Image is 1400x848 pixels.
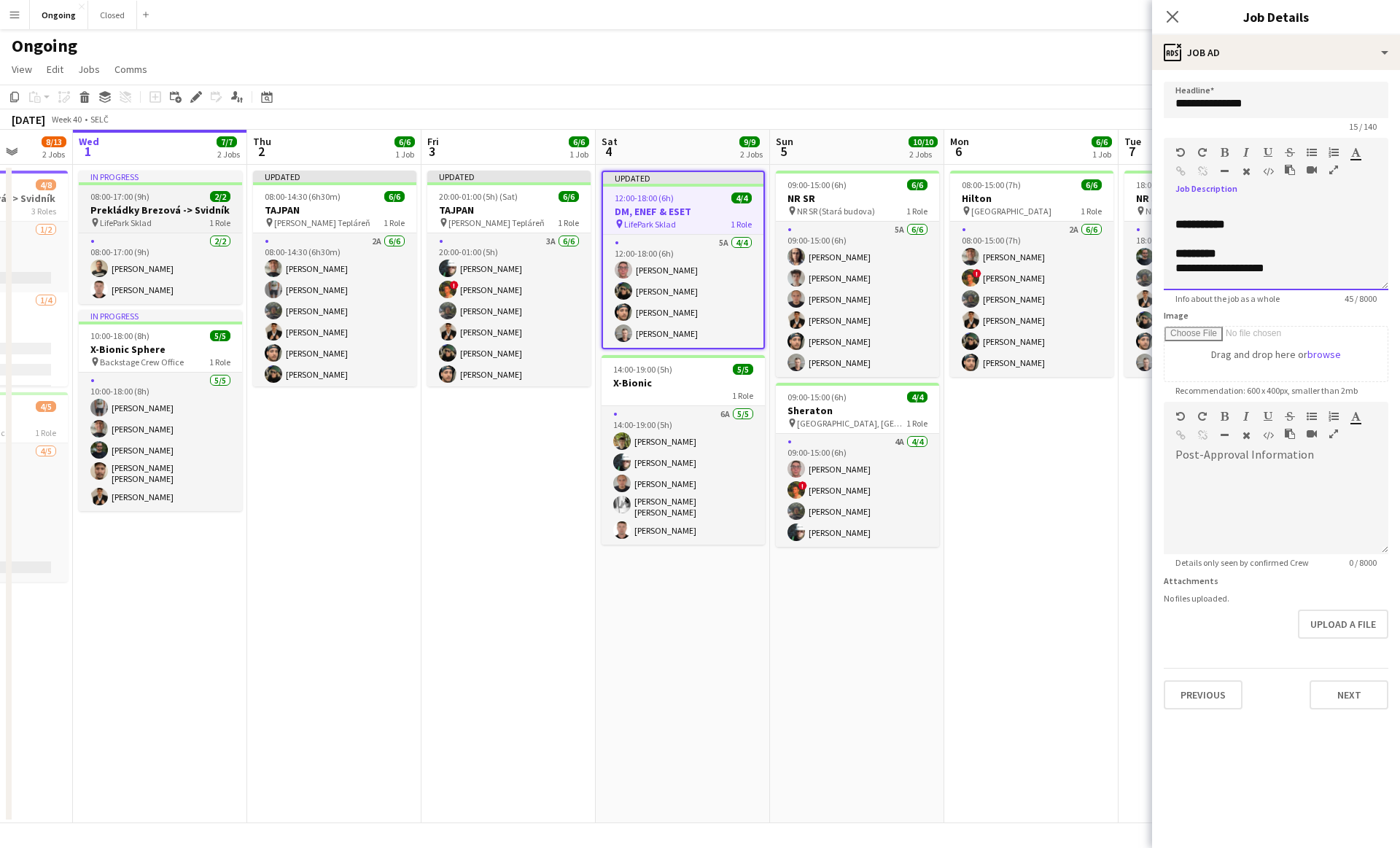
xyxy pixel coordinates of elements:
[950,222,1113,377] app-card-role: 2A6/608:00-15:00 (7h)[PERSON_NAME]![PERSON_NAME][PERSON_NAME][PERSON_NAME][PERSON_NAME][PERSON_NAME]
[253,135,271,148] span: Thu
[253,233,416,389] app-card-role: 2A6/608:00-14:30 (6h30m)[PERSON_NAME][PERSON_NAME][PERSON_NAME][PERSON_NAME][PERSON_NAME][PERSON_...
[1124,171,1288,377] app-job-card: 18:00-23:00 (5h)6/6NR SR NR SR (Stará budova)1 Role2A6/618:00-23:00 (5h)[PERSON_NAME][PERSON_NAME...
[79,171,242,182] div: In progress
[47,63,63,76] span: Edit
[77,143,99,160] span: 1
[1175,147,1186,158] button: Undo
[35,427,56,438] span: 1 Role
[740,149,763,160] div: 2 Jobs
[1146,206,1224,217] span: NR SR (Stará budova)
[210,191,230,202] span: 2/2
[1329,411,1339,422] button: Ordered List
[1081,179,1102,190] span: 6/6
[427,171,591,182] div: Updated
[971,206,1051,217] span: [GEOGRAPHIC_DATA]
[274,217,370,228] span: [PERSON_NAME] Tepláreň
[950,135,969,148] span: Mon
[1263,429,1273,441] button: HTML Code
[265,191,341,202] span: 08:00-14:30 (6h30m)
[427,171,591,386] div: Updated20:00-01:00 (5h) (Sat)6/6TAJPAN [PERSON_NAME] Tepláreň1 Role3A6/620:00-01:00 (5h)[PERSON_N...
[603,205,763,218] h3: DM, ENEF & ESET
[1329,147,1339,158] button: Ordered List
[79,310,242,511] app-job-card: In progress10:00-18:00 (8h)5/5X-Bionic Sphere Backstage Crew Office1 Role5/510:00-18:00 (8h)[PERS...
[602,355,765,545] app-job-card: 14:00-19:00 (5h)5/5X-Bionic1 Role6A5/514:00-19:00 (5h)[PERSON_NAME][PERSON_NAME][PERSON_NAME][PER...
[1175,411,1186,422] button: Undo
[253,203,416,217] h3: TAJPAN
[1263,166,1273,177] button: HTML Code
[1285,411,1295,422] button: Strikethrough
[774,143,793,160] span: 5
[615,192,674,203] span: 12:00-18:00 (6h)
[602,171,765,349] app-job-card: Updated12:00-18:00 (6h)4/4DM, ENEF & ESET LifePark Sklad1 Role5A4/412:00-18:00 (6h)[PERSON_NAME][...
[973,269,981,278] span: !
[1350,411,1361,422] button: Text Color
[253,171,416,182] div: Updated
[427,203,591,217] h3: TAJPAN
[100,217,152,228] span: LifePark Sklad
[100,357,184,367] span: Backstage Crew Office
[907,179,927,190] span: 6/6
[72,60,106,79] a: Jobs
[1241,147,1251,158] button: Italic
[1164,385,1369,396] span: Recommendation: 600 x 400px, smaller than 2mb
[1329,428,1339,440] button: Fullscreen
[602,406,765,545] app-card-role: 6A5/514:00-19:00 (5h)[PERSON_NAME][PERSON_NAME][PERSON_NAME][PERSON_NAME] [PERSON_NAME][PERSON_NAME]
[909,149,937,160] div: 2 Jobs
[950,192,1113,205] h3: Hilton
[1219,166,1229,177] button: Horizontal Line
[1285,147,1295,158] button: Strikethrough
[79,171,242,304] div: In progress08:00-17:00 (9h)2/2Prekládky Brezová -> Svidník LifePark Sklad1 Role2/208:00-17:00 (9h...
[776,192,939,205] h3: NR SR
[602,376,765,389] h3: X-Bionic
[395,149,414,160] div: 1 Job
[90,330,149,341] span: 10:00-18:00 (8h)
[1333,293,1388,304] span: 45 / 8000
[1310,680,1388,709] button: Next
[1122,143,1141,160] span: 7
[776,135,793,148] span: Sun
[787,179,847,190] span: 09:00-15:00 (6h)
[217,149,240,160] div: 2 Jobs
[384,217,405,228] span: 1 Role
[41,60,69,79] a: Edit
[448,217,545,228] span: [PERSON_NAME] Tepláreň
[1152,35,1400,70] div: Job Ad
[78,63,100,76] span: Jobs
[384,191,405,202] span: 6/6
[1307,164,1317,176] button: Insert video
[450,281,459,289] span: !
[1124,192,1288,205] h3: NR SR
[1164,593,1388,604] div: No files uploaded.
[599,143,618,160] span: 4
[210,330,230,341] span: 5/5
[1197,411,1207,422] button: Redo
[1241,429,1251,441] button: Clear Formatting
[776,404,939,417] h3: Sheraton
[1164,293,1291,304] span: Info about the job as a whole
[1092,149,1111,160] div: 1 Job
[114,63,147,76] span: Comms
[1241,166,1251,177] button: Clear Formatting
[1219,411,1229,422] button: Bold
[217,136,237,147] span: 7/7
[209,357,230,367] span: 1 Role
[906,206,927,217] span: 1 Role
[394,136,415,147] span: 6/6
[787,392,847,402] span: 09:00-15:00 (6h)
[427,233,591,389] app-card-role: 3A6/620:00-01:00 (5h)[PERSON_NAME]![PERSON_NAME][PERSON_NAME][PERSON_NAME][PERSON_NAME][PERSON_NAME]
[776,222,939,377] app-card-role: 5A6/609:00-15:00 (6h)[PERSON_NAME][PERSON_NAME][PERSON_NAME][PERSON_NAME][PERSON_NAME][PERSON_NAME]
[624,219,676,230] span: LifePark Sklad
[79,310,242,322] div: In progress
[427,135,439,148] span: Fri
[90,114,109,125] div: SELČ
[1197,147,1207,158] button: Redo
[797,206,875,217] span: NR SR (Stará budova)
[79,203,242,217] h3: Prekládky Brezová -> Svidník
[425,143,439,160] span: 3
[1092,136,1112,147] span: 6/6
[1136,179,1195,190] span: 18:00-23:00 (5h)
[30,1,88,29] button: Ongoing
[733,364,753,375] span: 5/5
